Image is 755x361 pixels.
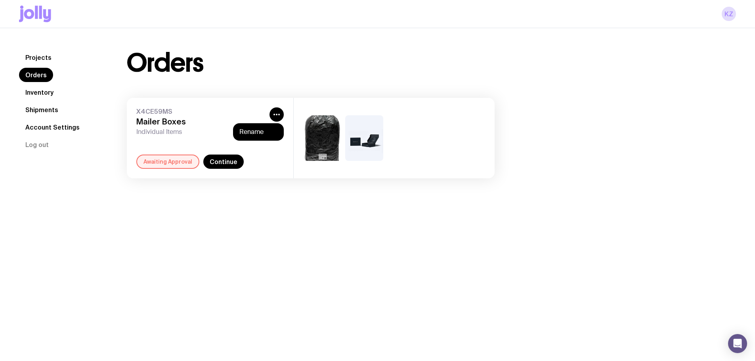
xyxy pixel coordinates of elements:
[239,128,277,136] button: Rename
[19,85,60,99] a: Inventory
[19,50,58,65] a: Projects
[19,120,86,134] a: Account Settings
[127,50,203,76] h1: Orders
[728,334,747,353] div: Open Intercom Messenger
[19,138,55,152] button: Log out
[136,107,266,115] span: X4CE59MS
[19,103,65,117] a: Shipments
[136,128,266,136] span: Individual Items
[136,155,199,169] div: Awaiting Approval
[136,117,266,126] h3: Mailer Boxes
[203,155,244,169] a: Continue
[722,7,736,21] a: KZ
[19,68,53,82] a: Orders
